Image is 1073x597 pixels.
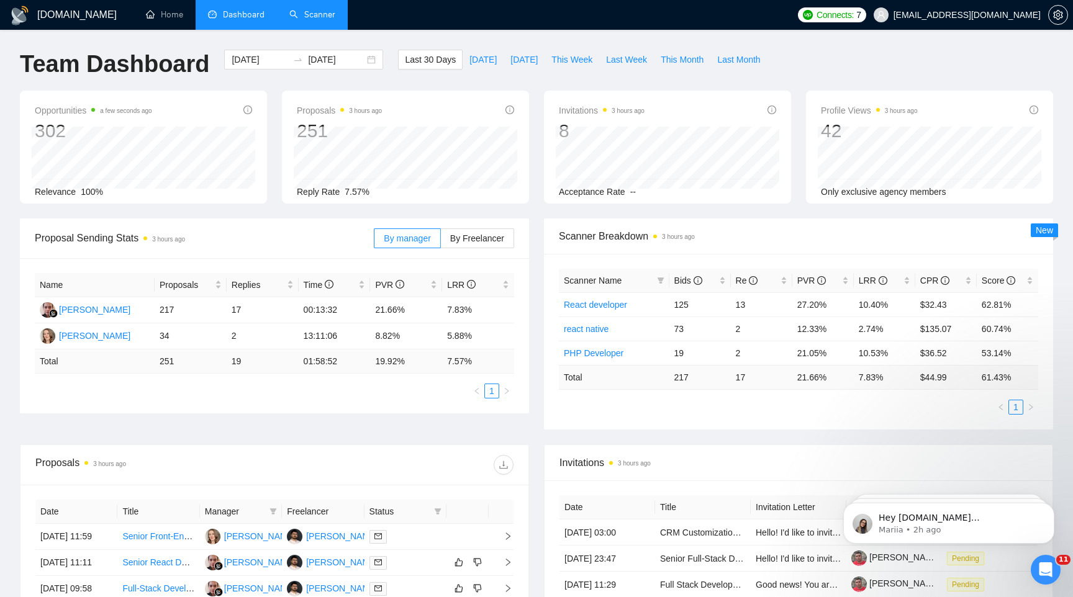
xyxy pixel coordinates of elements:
th: Replies [227,273,299,297]
td: 01:58:52 [299,349,371,374]
span: dashboard [208,10,217,19]
a: YV[PERSON_NAME] [40,330,130,340]
th: Freelancer [282,500,364,524]
td: 21.66% [370,297,442,323]
span: Relevance [35,187,76,197]
div: [PERSON_NAME] [224,581,296,595]
span: Bids [674,276,702,285]
span: info-circle [694,276,702,285]
td: $36.52 [915,341,977,365]
span: Opportunities [35,103,152,118]
span: Last Month [717,53,760,66]
button: like [451,555,466,570]
th: Date [559,495,655,519]
td: 53.14% [977,341,1038,365]
img: YV [205,529,220,544]
span: This Month [661,53,704,66]
span: filter [432,502,444,521]
a: React developer [564,300,627,310]
img: AT [287,529,302,544]
span: to [293,55,303,65]
button: download [494,455,514,475]
div: [PERSON_NAME] [59,303,130,316]
button: left [994,400,1008,415]
a: Full-Stack Developer (Stripe + AI) Needed to Build Two-Sided Booking Platform MVP [122,583,449,593]
span: Last Week [606,53,647,66]
a: AT[PERSON_NAME] [287,531,378,541]
td: 19 [669,341,731,365]
span: setting [1049,10,1067,20]
td: 13:11:06 [299,323,371,349]
span: filter [657,277,664,284]
td: [DATE] 11:11 [35,550,117,576]
span: filter [267,502,279,521]
span: info-circle [879,276,887,285]
span: Proposal Sending Stats [35,230,374,246]
span: Re [736,276,758,285]
span: right [1027,403,1035,411]
span: mail [374,559,382,566]
a: setting [1048,10,1068,20]
th: Invitation Letter [751,495,846,519]
span: Profile Views [821,103,918,118]
td: Total [559,365,669,389]
time: 3 hours ago [152,236,185,243]
div: [PERSON_NAME] [306,555,378,569]
span: info-circle [325,280,333,289]
a: CRM Customization and AI Tool Development [660,527,836,537]
h1: Team Dashboard [20,50,209,79]
td: 125 [669,292,731,316]
td: 251 [155,349,227,374]
time: a few seconds ago [100,107,152,114]
a: 1 [485,384,499,398]
th: Manager [200,500,282,524]
button: Last Week [599,50,654,70]
img: AT [287,581,302,596]
span: Acceptance Rate [559,187,625,197]
th: Name [35,273,155,297]
td: 2 [227,323,299,349]
td: 17 [731,365,792,389]
span: dislike [473,557,482,567]
div: 302 [35,119,152,143]
td: 21.05% [792,341,854,365]
td: 2 [731,341,792,365]
span: 7 [856,8,861,22]
td: Senior React Developer – UI/UX, Design Systems & Headless CMS [117,550,199,576]
span: filter [434,508,441,515]
span: Connects: [817,8,854,22]
td: 7.83% [442,297,514,323]
a: PHP Developer [564,348,623,358]
td: 2.74% [854,316,915,341]
li: Previous Page [994,400,1008,415]
button: dislike [470,581,485,596]
time: 3 hours ago [93,460,126,467]
span: [DATE] [469,53,497,66]
span: info-circle [467,280,476,289]
span: Invitations [559,455,1038,470]
img: AU [205,555,220,570]
span: 11 [1056,555,1071,565]
span: filter [654,271,667,290]
button: This Month [654,50,710,70]
span: info-circle [767,105,776,114]
li: 1 [1008,400,1023,415]
span: Replies [232,278,284,292]
span: info-circle [749,276,758,285]
button: left [469,384,484,398]
td: 7.57 % [442,349,514,374]
span: Reply Rate [297,187,340,197]
span: mail [374,532,382,540]
iframe: Intercom notifications message [825,477,1073,563]
td: Senior Full-Stack Developers Needed - NodeJS, TypeScript, AWS, CloudFlare, PostgreSQL, Redis [655,545,751,572]
span: info-circle [1007,276,1015,285]
span: mail [374,585,382,592]
button: Last 30 Days [398,50,463,70]
td: 2 [731,316,792,341]
span: right [503,387,510,395]
span: By Freelancer [450,233,504,243]
span: download [494,460,513,470]
a: AT[PERSON_NAME] [287,557,378,567]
